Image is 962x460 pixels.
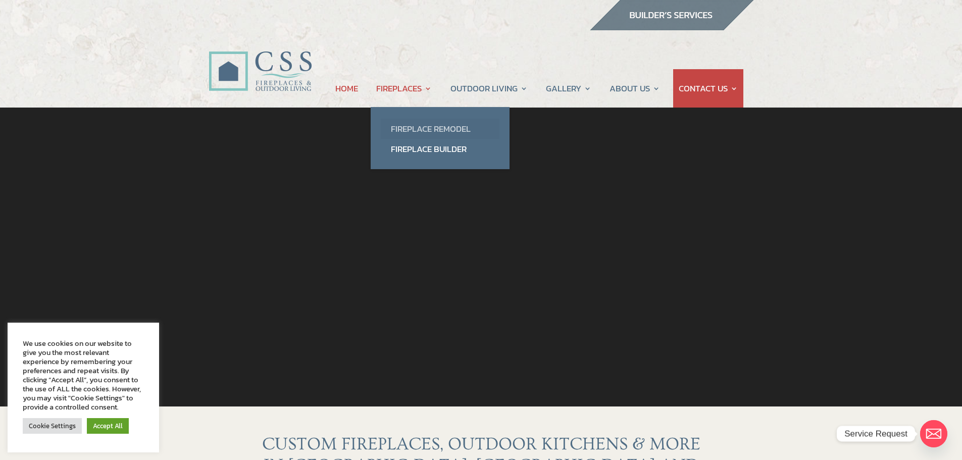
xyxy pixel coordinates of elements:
[376,69,432,108] a: FIREPLACES
[23,418,82,434] a: Cookie Settings
[87,418,129,434] a: Accept All
[679,69,738,108] a: CONTACT US
[381,119,499,139] a: Fireplace Remodel
[23,339,144,412] div: We use cookies on our website to give you the most relevant experience by remembering your prefer...
[546,69,591,108] a: GALLERY
[589,21,754,34] a: builder services construction supply
[335,69,358,108] a: HOME
[610,69,660,108] a: ABOUT US
[920,420,947,447] a: Email
[381,139,499,159] a: Fireplace Builder
[209,23,312,96] img: CSS Fireplaces & Outdoor Living (Formerly Construction Solutions & Supply)- Jacksonville Ormond B...
[450,69,528,108] a: OUTDOOR LIVING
